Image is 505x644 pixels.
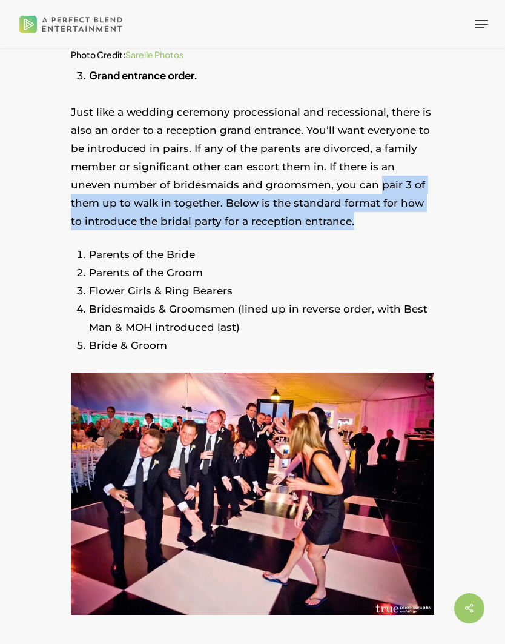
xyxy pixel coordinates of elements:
a: Navigation Menu [475,18,488,30]
p: Just like a wedding ceremony processional and recessional, there is also an order to a reception ... [71,103,434,246]
strong: Grand entrance order. [89,68,197,82]
img: A Perfect Blend Entertainment [17,7,125,41]
li: Bride & Groom [89,336,434,354]
a: Sarelle Photos [125,49,183,60]
h6: Photo Credit: [71,47,434,62]
li: Flower Girls & Ring Bearers [89,282,434,300]
img: entrance song, Reception grand entrance, reception entrance, introductions, Hudson Valley DJ, Wed... [71,373,434,615]
li: Parents of the Groom [89,264,434,282]
li: Parents of the Bride [89,245,434,264]
li: Bridesmaids & Groomsmen (lined up in reverse order, with Best Man & MOH introduced last) [89,300,434,336]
